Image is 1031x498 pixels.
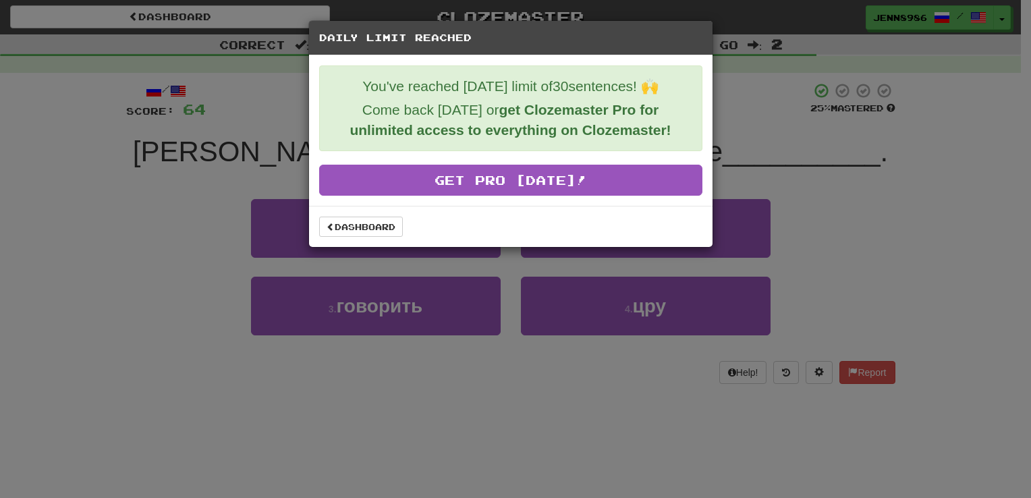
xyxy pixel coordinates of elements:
a: Get Pro [DATE]! [319,165,702,196]
p: You've reached [DATE] limit of 30 sentences! 🙌 [330,76,692,96]
a: Dashboard [319,217,403,237]
h5: Daily Limit Reached [319,31,702,45]
p: Come back [DATE] or [330,100,692,140]
strong: get Clozemaster Pro for unlimited access to everything on Clozemaster! [350,102,671,138]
